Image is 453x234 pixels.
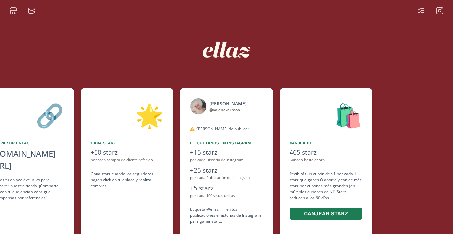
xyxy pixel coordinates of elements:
div: +15 starz [190,148,263,157]
div: Recibirás un cupón de $1 por cada 1 starz que ganes. O ahorre y canjee más starz por cupones más ... [290,171,362,221]
div: Gana starz [91,140,163,146]
div: +50 starz [91,148,163,157]
div: +5 starz [190,183,263,193]
div: 🛍️ [290,98,362,132]
div: Canjeado [290,140,362,146]
div: Etiquétanos en Instagram [190,140,263,146]
div: por cada Historia de Instagram [190,157,263,163]
div: Gana starz cuando los seguidores hagan click en tu enlace y realiza compras . [91,171,163,189]
img: 500276611_18501952843048121_8418738465408362080_n.jpg [190,98,207,115]
div: por cada Publicación de Instagram [190,175,263,181]
div: @ valenavarrooa [209,107,247,113]
div: por cada compra de cliente referido [91,157,163,163]
div: Etiqueta @ellaz____ en tus publicaciones e historias de Instagram para ganar starz. [190,206,263,224]
div: +25 starz [190,166,263,175]
img: nKmKAABZpYV7 [197,20,256,80]
div: [PERSON_NAME] [209,100,247,107]
div: por cada 100 vistas únicas [190,193,263,199]
div: Ganado hasta ahora [290,157,362,163]
button: Canjear starz [290,208,362,220]
div: 🌟 [91,98,163,132]
div: 465 starz [290,148,362,157]
u: ¡[PERSON_NAME] de publicar! [196,126,250,132]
